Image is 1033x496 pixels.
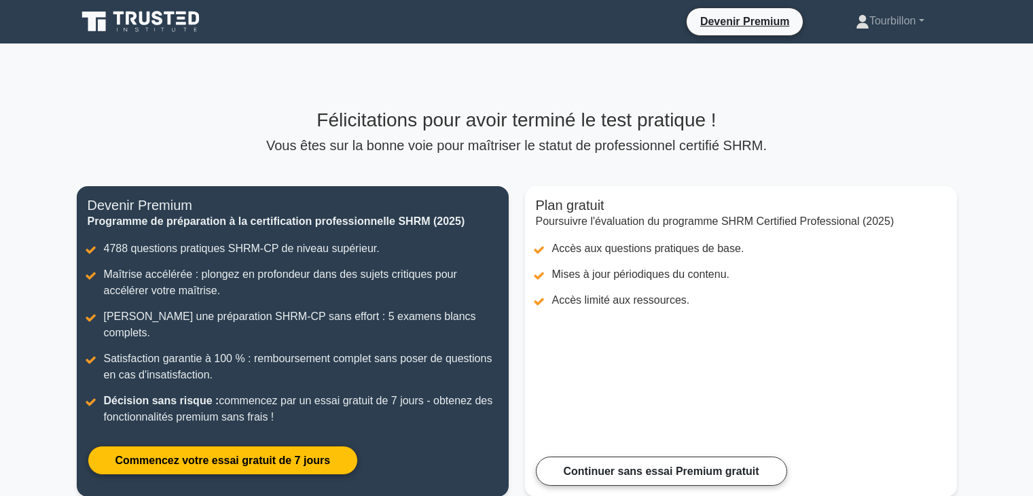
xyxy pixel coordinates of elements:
a: Commencez votre essai gratuit de 7 jours [88,446,359,475]
a: Continuer sans essai Premium gratuit [536,457,787,486]
font: Vous êtes sur la bonne voie pour maîtriser le statut de professionnel certifié SHRM. [266,138,767,153]
a: Tourbillon [823,7,957,35]
font: Tourbillon [869,15,916,26]
font: Devenir Premium [700,16,790,27]
a: Devenir Premium [692,13,798,30]
font: Félicitations pour avoir terminé le test pratique ! [316,109,716,130]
